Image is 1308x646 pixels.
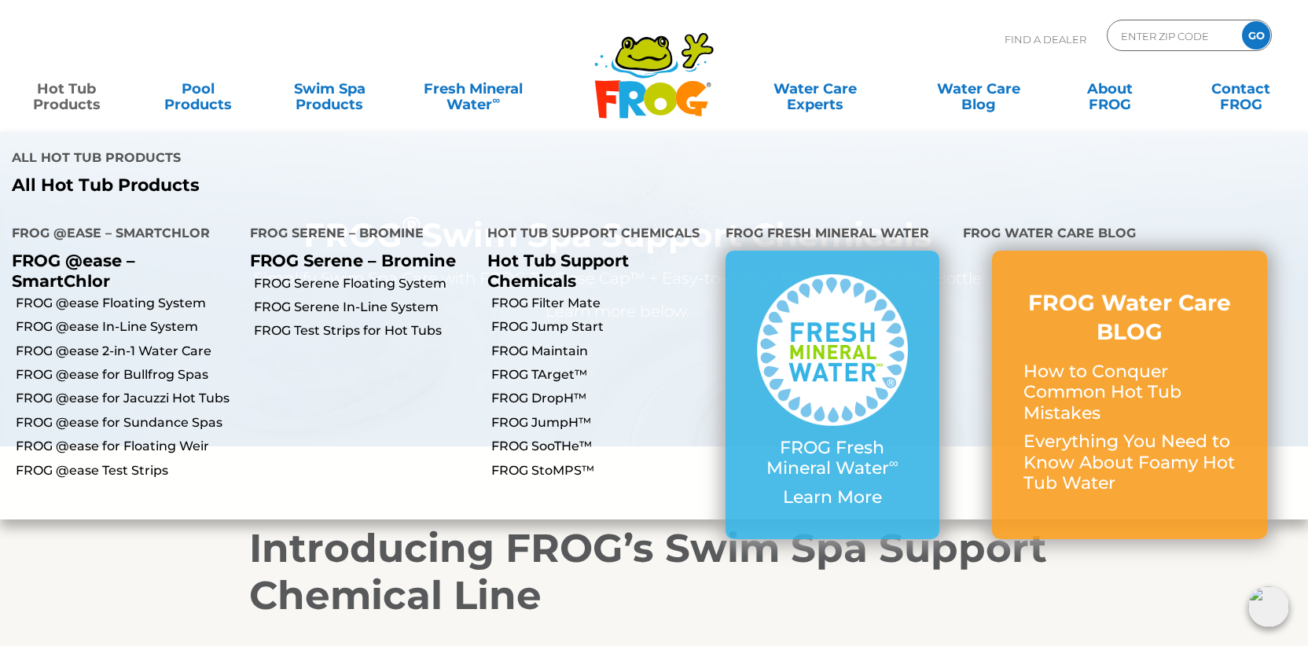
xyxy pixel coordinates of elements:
[963,219,1296,251] h4: FROG Water Care Blog
[487,251,629,290] a: Hot Tub Support Chemicals
[16,390,238,407] a: FROG @ease for Jacuzzi Hot Tubs
[733,73,898,105] a: Water CareExperts
[1242,21,1270,50] input: GO
[16,462,238,479] a: FROG @ease Test Strips
[491,438,714,455] a: FROG SooTHe™
[1023,288,1236,501] a: FROG Water Care BLOG How to Conquer Common Hot Tub Mistakes Everything You Need to Know About Foa...
[726,219,940,251] h4: FROG Fresh Mineral Water
[1119,24,1225,47] input: Zip Code Form
[1023,362,1236,424] p: How to Conquer Common Hot Tub Mistakes
[410,73,537,105] a: Fresh MineralWater∞
[250,219,465,251] h4: FROG Serene – Bromine
[249,525,1059,619] h2: Introducing FROG’s Swim Spa Support Chemical Line
[491,414,714,431] a: FROG JumpH™
[1059,73,1161,105] a: AboutFROG
[1023,288,1236,346] h3: FROG Water Care BLOG
[16,318,238,336] a: FROG @ease In-Line System
[492,94,500,106] sup: ∞
[254,322,476,340] a: FROG Test Strips for Hot Tubs
[757,274,909,516] a: FROG Fresh Mineral Water∞ Learn More
[12,251,226,290] p: FROG @ease – SmartChlor
[16,73,118,105] a: Hot TubProducts
[12,175,642,196] a: All Hot Tub Products
[491,390,714,407] a: FROG DropH™
[12,144,642,175] h4: All Hot Tub Products
[487,219,702,251] h4: Hot Tub Support Chemicals
[16,414,238,431] a: FROG @ease for Sundance Spas
[1248,586,1289,627] img: openIcon
[1005,20,1086,59] p: Find A Dealer
[757,438,909,479] p: FROG Fresh Mineral Water
[254,275,476,292] a: FROG Serene Floating System
[1023,431,1236,494] p: Everything You Need to Know About Foamy Hot Tub Water
[491,462,714,479] a: FROG StoMPS™
[16,366,238,384] a: FROG @ease for Bullfrog Spas
[16,438,238,455] a: FROG @ease for Floating Weir
[16,343,238,360] a: FROG @ease 2-in-1 Water Care
[491,343,714,360] a: FROG Maintain
[1190,73,1292,105] a: ContactFROG
[889,455,898,471] sup: ∞
[928,73,1030,105] a: Water CareBlog
[12,219,226,251] h4: FROG @ease – SmartChlor
[491,318,714,336] a: FROG Jump Start
[491,366,714,384] a: FROG TArget™
[491,295,714,312] a: FROG Filter Mate
[757,487,909,508] p: Learn More
[147,73,249,105] a: PoolProducts
[278,73,380,105] a: Swim SpaProducts
[254,299,476,316] a: FROG Serene In-Line System
[250,251,465,270] p: FROG Serene – Bromine
[16,295,238,312] a: FROG @ease Floating System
